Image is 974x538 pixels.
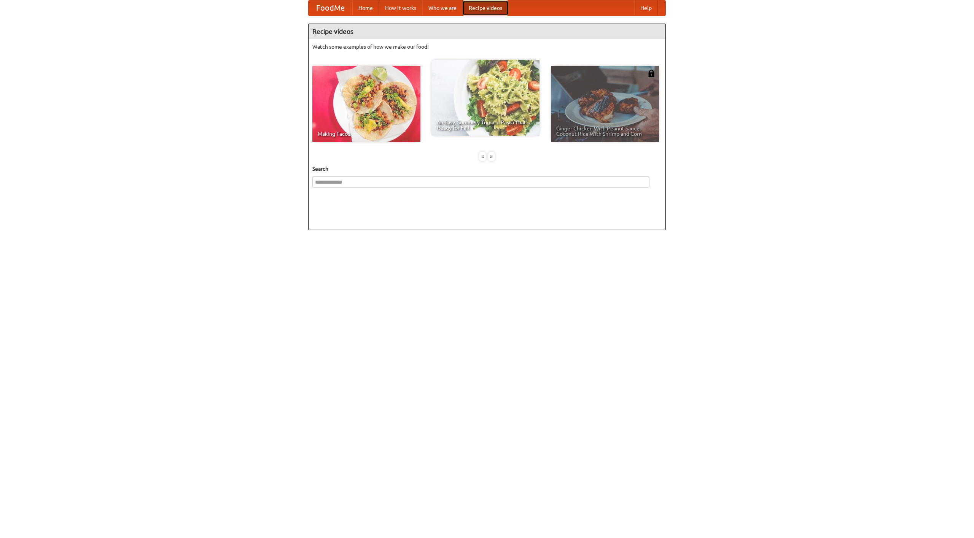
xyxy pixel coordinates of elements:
div: » [488,152,495,161]
p: Watch some examples of how we make our food! [312,43,662,51]
span: Making Tacos [318,131,415,136]
a: Recipe videos [463,0,508,16]
a: Who we are [422,0,463,16]
a: How it works [379,0,422,16]
span: An Easy, Summery Tomato Pasta That's Ready for Fall [437,120,534,130]
div: « [479,152,486,161]
img: 483408.png [648,70,655,77]
a: An Easy, Summery Tomato Pasta That's Ready for Fall [431,60,540,136]
a: Help [634,0,658,16]
h5: Search [312,165,662,173]
a: FoodMe [309,0,352,16]
h4: Recipe videos [309,24,665,39]
a: Making Tacos [312,66,420,142]
a: Home [352,0,379,16]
